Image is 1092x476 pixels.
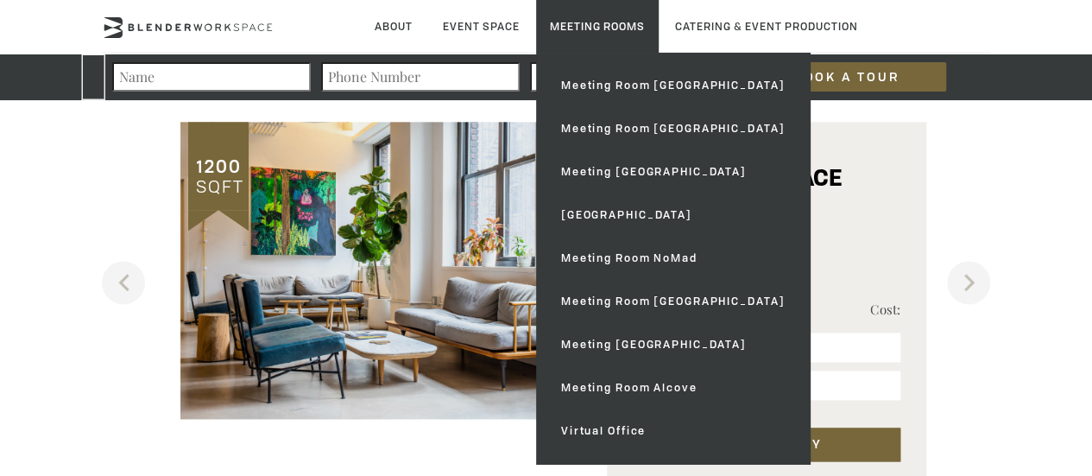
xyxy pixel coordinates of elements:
p: Cost: [767,299,900,320]
a: Meeting [GEOGRAPHIC_DATA] [547,323,798,366]
a: [GEOGRAPHIC_DATA] [547,194,798,237]
span: 1200 [195,155,242,178]
span: SQFT [193,175,244,198]
a: Meeting [GEOGRAPHIC_DATA] [547,150,798,194]
input: Book a Tour [748,62,946,92]
button: Previous [102,261,145,304]
input: Name [112,62,311,92]
button: Next [947,261,990,304]
a: Meeting Room NoMad [547,237,798,280]
a: Meeting Room Alcove [547,366,798,409]
input: Phone Number [321,62,520,92]
a: Meeting Room [GEOGRAPHIC_DATA] [547,64,798,107]
a: Virtual Office [547,409,798,453]
a: Meeting Room [GEOGRAPHIC_DATA] [547,280,798,323]
a: Meeting Room [GEOGRAPHIC_DATA] [547,107,798,150]
input: Date [530,62,634,92]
